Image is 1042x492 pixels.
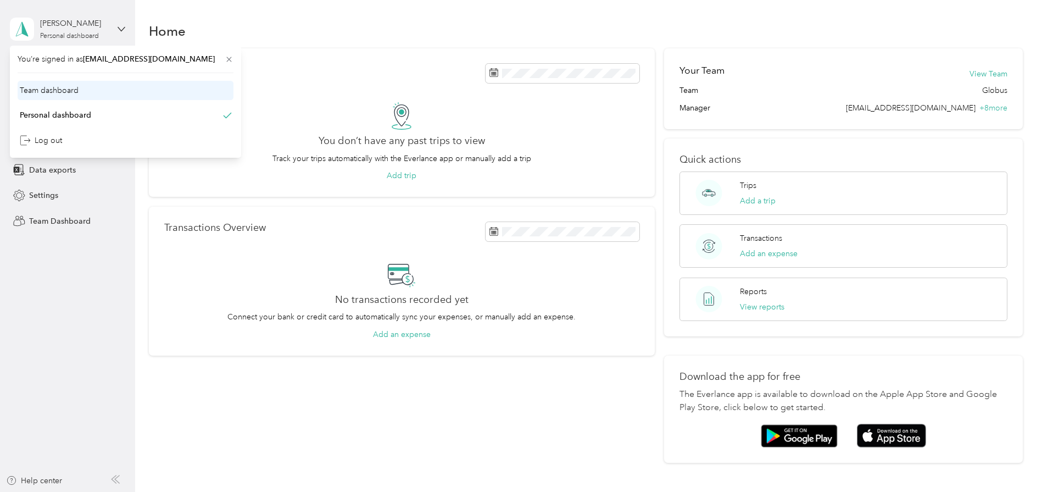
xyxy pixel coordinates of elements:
[846,103,976,113] span: [EMAIL_ADDRESS][DOMAIN_NAME]
[149,25,186,37] h1: Home
[20,135,62,146] div: Log out
[679,154,1007,165] p: Quick actions
[83,54,215,64] span: [EMAIL_ADDRESS][DOMAIN_NAME]
[969,68,1007,80] button: View Team
[740,248,798,259] button: Add an expense
[740,195,776,207] button: Add a trip
[982,85,1007,96] span: Globus
[740,301,784,313] button: View reports
[6,475,62,487] button: Help center
[387,170,416,181] button: Add trip
[980,430,1042,492] iframe: Everlance-gr Chat Button Frame
[335,294,469,306] h2: No transactions recorded yet
[740,233,782,244] p: Transactions
[40,18,109,29] div: [PERSON_NAME]
[679,102,710,114] span: Manager
[20,85,79,96] div: Team dashboard
[373,329,431,340] button: Add an expense
[20,109,91,121] div: Personal dashboard
[679,85,698,96] span: Team
[857,424,926,447] img: App store
[29,215,91,227] span: Team Dashboard
[740,180,756,191] p: Trips
[761,424,838,447] img: Google play
[272,153,531,164] p: Track your trips automatically with the Everlance app or manually add a trip
[164,222,266,234] p: Transactions Overview
[40,33,99,40] div: Personal dashboard
[29,164,76,176] span: Data exports
[18,53,233,65] span: You’re signed in as
[740,286,767,297] p: Reports
[979,103,1007,113] span: + 8 more
[319,135,485,147] h2: You don’t have any past trips to view
[29,190,58,201] span: Settings
[679,64,725,78] h2: Your Team
[679,371,1007,383] p: Download the app for free
[679,388,1007,414] p: The Everlance app is available to download on the Apple App Store and Google Play Store, click be...
[227,311,576,323] p: Connect your bank or credit card to automatically sync your expenses, or manually add an expense.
